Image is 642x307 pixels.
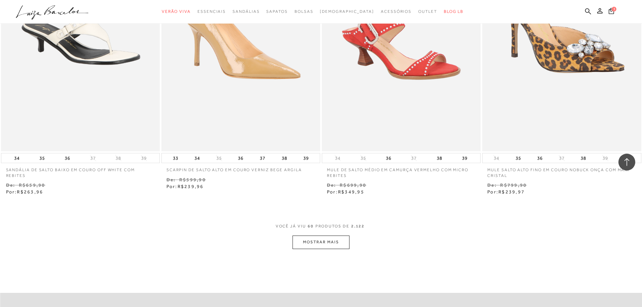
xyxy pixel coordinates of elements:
[197,9,226,14] span: Essenciais
[409,155,419,161] button: 37
[6,182,16,188] small: De:
[233,5,259,18] a: noSubCategoriesText
[612,7,616,11] span: 3
[320,9,374,14] span: [DEMOGRAPHIC_DATA]
[162,5,191,18] a: noSubCategoriesText
[340,182,366,188] small: R$699,90
[88,155,98,161] button: 37
[236,153,245,163] button: 36
[162,9,191,14] span: Verão Viva
[114,155,123,161] button: 38
[601,155,610,161] button: 39
[381,5,411,18] a: noSubCategoriesText
[276,223,306,229] span: VOCê JÁ VIU
[179,177,206,182] small: R$599,90
[166,184,204,189] span: Por:
[487,182,497,188] small: De:
[482,163,641,179] a: MULE SALTO ALTO FINO EM COURO NOBUCK ONÇA COM MAXI CRISTAL
[320,5,374,18] a: noSubCategoriesText
[161,163,320,173] a: SCARPIN DE SALTO ALTO EM COURO VERNIZ BEGE ARGILA
[444,9,463,14] span: BLOG LB
[6,189,43,194] span: Por:
[327,189,364,194] span: Por:
[607,7,616,17] button: 3
[37,153,47,163] button: 35
[384,153,393,163] button: 36
[327,182,336,188] small: De:
[63,153,72,163] button: 36
[359,155,368,161] button: 35
[178,184,204,189] span: R$239,96
[12,153,22,163] button: 34
[301,153,311,163] button: 39
[166,177,176,182] small: De:
[492,155,501,161] button: 34
[258,153,267,163] button: 37
[535,153,545,163] button: 36
[280,153,289,163] button: 38
[295,5,313,18] a: noSubCategoriesText
[444,5,463,18] a: BLOG LB
[197,5,226,18] a: noSubCategoriesText
[266,5,287,18] a: noSubCategoriesText
[315,223,349,229] span: PRODUTOS DE
[333,155,342,161] button: 34
[1,163,160,179] a: SANDÁLIA DE SALTO BAIXO EM COURO OFF WHITE COM REBITES
[498,189,525,194] span: R$239,97
[435,153,444,163] button: 38
[139,155,149,161] button: 39
[308,223,314,236] span: 60
[295,9,313,14] span: Bolsas
[266,9,287,14] span: Sapatos
[322,163,481,179] a: MULE DE SALTO MÉDIO EM CAMURÇA VERMELHO COM MICRO REBITES
[293,236,349,249] button: MOSTRAR MAIS
[19,182,45,188] small: R$659,90
[418,9,437,14] span: Outlet
[338,189,364,194] span: R$349,95
[233,9,259,14] span: Sandálias
[500,182,527,188] small: R$799,90
[557,155,567,161] button: 37
[487,189,525,194] span: Por:
[192,153,202,163] button: 34
[460,153,469,163] button: 39
[171,153,180,163] button: 33
[17,189,43,194] span: R$263,96
[579,153,588,163] button: 38
[381,9,411,14] span: Acessórios
[418,5,437,18] a: noSubCategoriesText
[514,153,523,163] button: 35
[351,223,365,236] span: 2.122
[214,155,224,161] button: 35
